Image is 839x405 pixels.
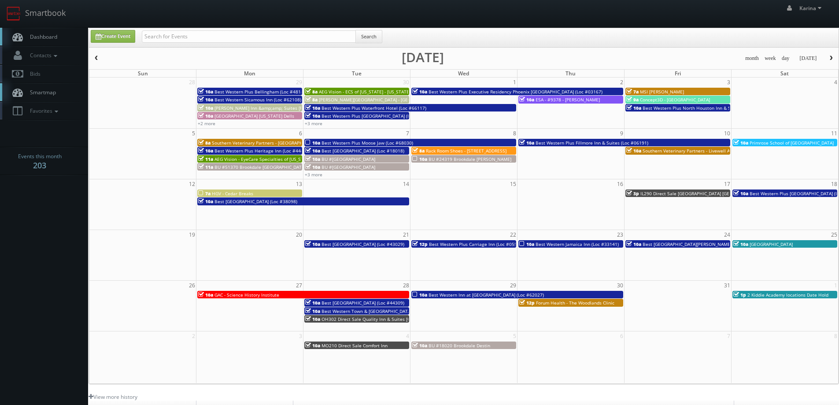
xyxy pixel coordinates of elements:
span: AEG Vision - EyeCare Specialties of [US_STATE] – [PERSON_NAME] EyeCare [214,156,371,162]
span: 10a [305,316,320,322]
span: 4 [405,331,410,341]
span: 10a [412,292,427,298]
span: Best Western Plus North Houston Inn & Suites (Loc #44475) [643,105,770,111]
strong: 203 [33,160,46,171]
h2: [DATE] [402,53,444,62]
span: Best [GEOGRAPHIC_DATA] (Loc #43029) [322,241,404,247]
span: [PERSON_NAME][GEOGRAPHIC_DATA] - [GEOGRAPHIC_DATA] [319,97,444,103]
span: 10a [305,342,320,349]
a: View more history [89,393,137,401]
span: 10a [198,105,213,111]
span: 11 [830,129,838,138]
span: Forum Health - The Woodlands Clinic [536,300,614,306]
span: 10 [723,129,731,138]
span: Mon [244,70,255,77]
span: Best [GEOGRAPHIC_DATA] (Loc #38098) [214,198,297,204]
span: 10a [198,148,213,154]
span: 10a [305,113,320,119]
span: Best Western Sicamous Inn (Loc #62108) [214,97,301,103]
span: Favorites [26,107,60,115]
span: 1p [733,292,746,298]
span: Smartmap [26,89,56,96]
span: 6 [298,129,303,138]
span: Karina [799,4,824,12]
span: 10a [198,113,213,119]
span: Best Western Plus Fillmore Inn & Suites (Loc #06191) [536,140,648,146]
span: Tue [352,70,362,77]
span: 19 [188,230,196,239]
img: smartbook-logo.png [7,7,21,21]
span: 7 [726,331,731,341]
span: 10a [733,140,748,146]
span: 10a [733,190,748,197]
span: 11a [198,156,213,162]
span: 10a [412,342,427,349]
span: 10a [626,241,641,247]
span: Dashboard [26,33,57,41]
span: 20 [295,230,303,239]
span: Best [GEOGRAPHIC_DATA][PERSON_NAME] (Loc #32091) [643,241,760,247]
span: 2 [191,331,196,341]
span: BU #18020 Brookdale Destin [429,342,490,349]
span: 8 [833,331,838,341]
span: Southern Veterinary Partners - Livewell Animal Urgent Care of [GEOGRAPHIC_DATA] [643,148,818,154]
span: Contacts [26,52,59,59]
span: Bids [26,70,41,78]
span: 12 [188,179,196,189]
span: 3 [726,78,731,87]
span: 5 [191,129,196,138]
span: Best Western Plus Bellingham (Loc #48188) [214,89,307,95]
span: 24 [723,230,731,239]
span: 10a [305,308,320,314]
span: Events this month [18,152,62,161]
span: 4 [833,78,838,87]
span: 8 [512,129,517,138]
button: week [761,53,779,64]
span: 3p [626,190,639,197]
span: 17 [723,179,731,189]
span: HGV - Cedar Breaks [212,190,253,197]
span: BU #[GEOGRAPHIC_DATA] [322,156,375,162]
span: 18 [830,179,838,189]
span: 13 [295,179,303,189]
span: Best [GEOGRAPHIC_DATA] (Loc #18018) [322,148,404,154]
span: 10a [626,105,641,111]
span: 12p [412,241,428,247]
button: Search [355,30,382,43]
span: Thu [565,70,576,77]
span: 29 [295,78,303,87]
span: 29 [509,281,517,290]
span: 30 [616,281,624,290]
span: BU #51370 Brookdale [GEOGRAPHIC_DATA] [214,164,306,170]
span: 14 [402,179,410,189]
span: GAC - Science History Institute [214,292,279,298]
span: 12p [519,300,535,306]
button: day [779,53,793,64]
span: [PERSON_NAME] Inn &amp;amp; Suites [PERSON_NAME] [214,105,333,111]
span: 30 [402,78,410,87]
span: 10a [412,89,427,95]
span: Best Western Plus Waterfront Hotel (Loc #66117) [322,105,426,111]
span: 2 Kiddie Academy locations Date Hold [747,292,828,298]
a: +3 more [305,171,322,178]
span: 8a [412,148,425,154]
span: Concept3D - [GEOGRAPHIC_DATA] [640,97,710,103]
span: 10a [519,140,534,146]
a: Create Event [91,30,135,43]
span: Best Western Plus Carriage Inn (Loc #05595) [429,241,524,247]
span: Wed [458,70,469,77]
span: AEG Vision - ECS of [US_STATE] - [US_STATE] Valley Family Eye Care [319,89,459,95]
span: MSI [PERSON_NAME] [640,89,684,95]
span: 10a [305,148,320,154]
a: +3 more [305,120,322,126]
span: 10a [198,89,213,95]
span: 10a [198,292,213,298]
span: Best Western Plus Moose Jaw (Loc #68030) [322,140,413,146]
span: Best [GEOGRAPHIC_DATA] (Loc #44309) [322,300,404,306]
span: 2 [619,78,624,87]
span: 10a [519,97,534,103]
span: 22 [509,230,517,239]
span: 16 [616,179,624,189]
span: 3 [298,331,303,341]
span: 15 [509,179,517,189]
